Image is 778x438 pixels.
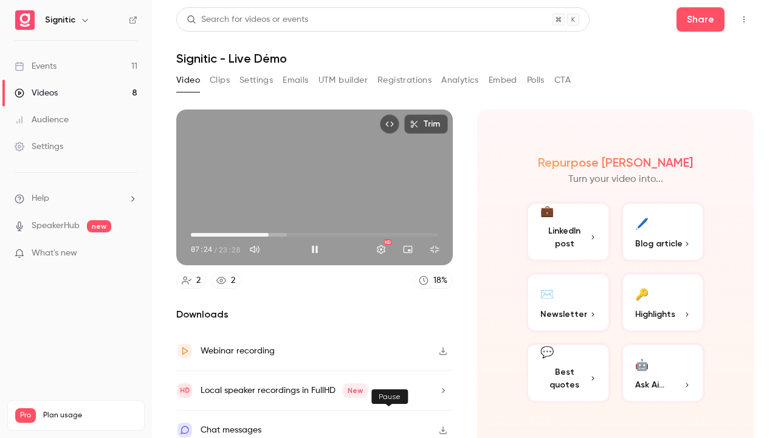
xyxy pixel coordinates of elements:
[526,342,611,403] button: 💬Best quotes
[441,71,479,90] button: Analytics
[176,273,206,289] a: 2
[15,408,36,423] span: Pro
[371,389,408,404] div: Pause
[176,307,453,322] h2: Downloads
[540,224,589,250] span: LinkedIn post
[15,60,57,72] div: Events
[377,71,432,90] button: Registrations
[191,244,212,255] span: 07:24
[635,378,664,391] span: Ask Ai...
[635,308,675,321] span: Highlights
[32,247,77,260] span: What's new
[540,203,554,220] div: 💼
[243,237,267,262] button: Mute
[87,220,111,232] span: new
[540,284,554,303] div: ✉️
[635,284,649,303] div: 🔑
[303,237,327,262] button: Pause
[540,344,554,361] div: 💬
[734,10,754,29] button: Top Bar Actions
[210,71,230,90] button: Clips
[196,274,201,287] div: 2
[43,411,137,420] span: Plan usage
[201,344,275,358] div: Webinar recording
[32,192,49,205] span: Help
[211,273,241,289] a: 2
[526,201,611,262] button: 💼LinkedIn post
[621,272,706,333] button: 🔑Highlights
[568,172,663,187] p: Turn your video into...
[176,51,754,66] h1: Signitic - Live Démo
[540,366,589,391] span: Best quotes
[635,237,683,250] span: Blog article
[231,274,235,287] div: 2
[15,141,63,153] div: Settings
[45,14,75,26] h6: Signitic
[176,71,200,90] button: Video
[369,237,393,262] button: Settings
[343,383,368,398] span: New
[384,239,391,245] div: HD
[201,423,261,437] div: Chat messages
[15,10,35,30] img: Signitic
[433,274,447,287] div: 18 %
[676,7,725,32] button: Share
[635,214,649,232] div: 🖊️
[201,383,368,398] div: Local speaker recordings in FullHD
[187,13,308,26] div: Search for videos or events
[540,308,587,321] span: Newsletter
[318,71,368,90] button: UTM builder
[380,114,399,134] button: Embed video
[283,71,308,90] button: Emails
[554,71,571,90] button: CTA
[396,237,420,262] button: Turn on miniplayer
[621,201,706,262] button: 🖊️Blog article
[15,87,58,99] div: Videos
[213,244,218,255] span: /
[527,71,545,90] button: Polls
[538,155,693,170] h2: Repurpose [PERSON_NAME]
[422,237,447,262] button: Exit full screen
[32,220,80,232] a: SpeakerHub
[239,71,273,90] button: Settings
[219,244,240,255] span: 23:28
[526,272,611,333] button: ✉️Newsletter
[15,114,69,126] div: Audience
[621,342,706,403] button: 🤖Ask Ai...
[489,71,517,90] button: Embed
[635,355,649,374] div: 🤖
[191,244,240,255] div: 07:24
[15,192,137,205] li: help-dropdown-opener
[413,273,453,289] a: 18%
[404,114,448,134] button: Trim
